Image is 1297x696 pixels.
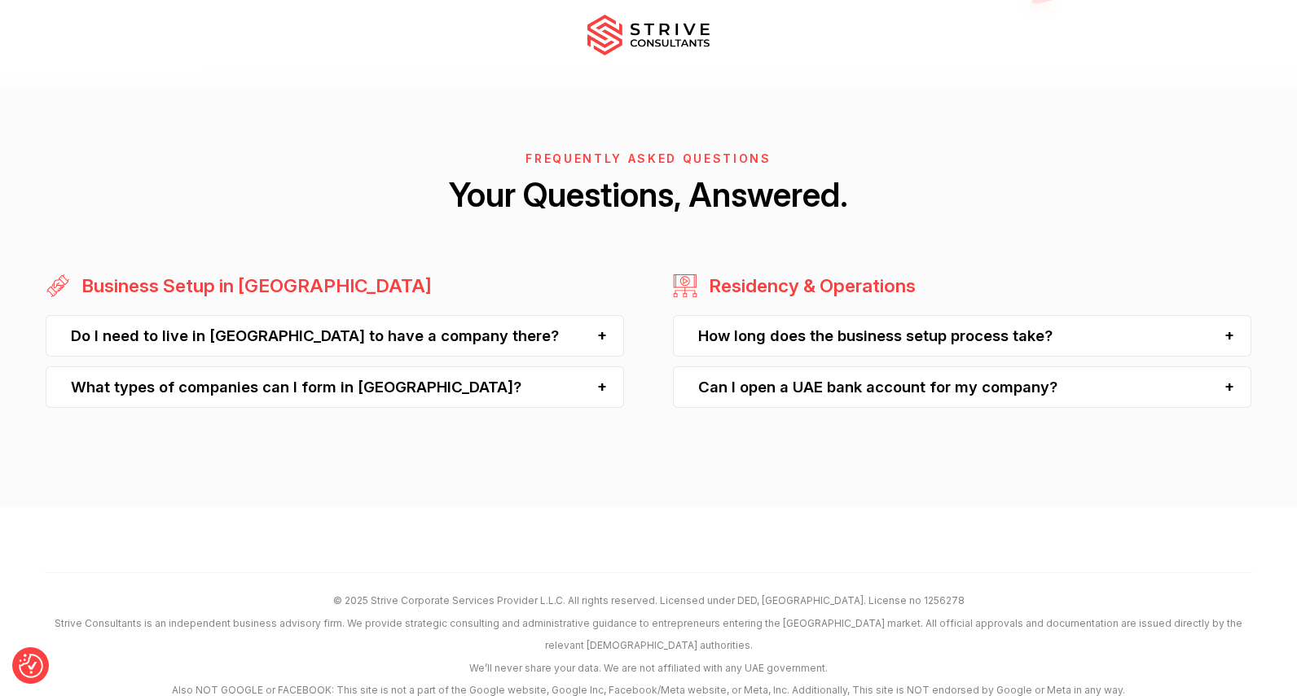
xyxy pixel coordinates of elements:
[45,612,1252,657] p: Strive Consultants is an independent business advisory firm. We provide strategic consulting and ...
[19,654,43,678] button: Consent Preferences
[46,315,625,357] div: Do I need to live in [GEOGRAPHIC_DATA] to have a company there?
[45,589,1252,611] p: © 2025 Strive Corporate Services Provider L.L.C. All rights reserved. Licensed under DED, [GEOGRA...
[587,15,710,55] img: main-logo.svg
[673,315,1252,357] div: How long does the business setup process take?
[73,274,432,299] h3: Business Setup in [GEOGRAPHIC_DATA]
[19,654,43,678] img: Revisit consent button
[701,274,916,299] h3: Residency & Operations
[46,366,625,408] div: What types of companies can I form in [GEOGRAPHIC_DATA]?
[673,366,1252,408] div: Can I open a UAE bank account for my company?
[45,657,1252,679] p: We’ll never share your data. We are not affiliated with any UAE government.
